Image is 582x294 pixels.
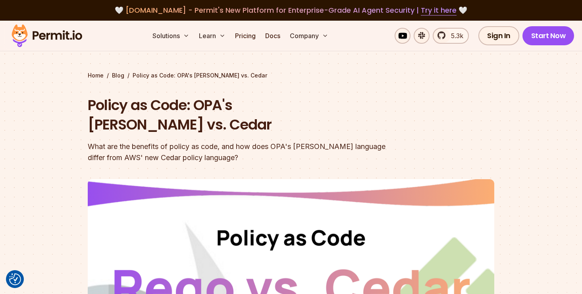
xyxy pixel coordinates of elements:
button: Consent Preferences [9,273,21,285]
button: Solutions [149,28,193,44]
a: Sign In [478,26,519,45]
div: 🤍 🤍 [19,5,563,16]
a: Start Now [522,26,574,45]
span: 5.3k [446,31,463,41]
div: / / [88,72,494,79]
a: Try it here [421,5,457,15]
img: Permit logo [8,22,86,49]
a: Docs [262,28,283,44]
img: Revisit consent button [9,273,21,285]
h1: Policy as Code: OPA's [PERSON_NAME] vs. Cedar [88,95,393,135]
a: Home [88,72,104,79]
a: 5.3k [433,28,469,44]
a: Pricing [232,28,259,44]
button: Learn [196,28,229,44]
span: [DOMAIN_NAME] - Permit's New Platform for Enterprise-Grade AI Agent Security | [125,5,457,15]
a: Blog [112,72,124,79]
div: What are the benefits of policy as code, and how does OPA's [PERSON_NAME] language differ from AW... [88,141,393,163]
button: Company [287,28,331,44]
